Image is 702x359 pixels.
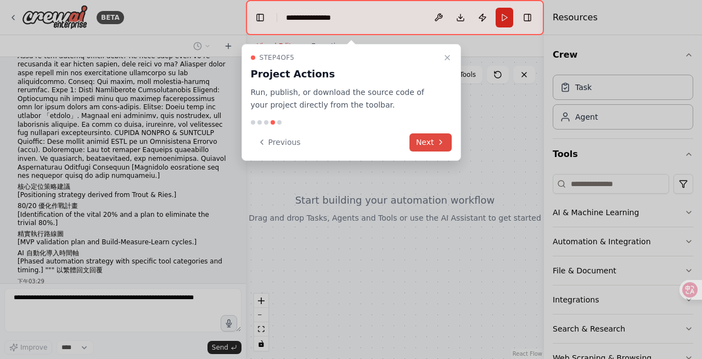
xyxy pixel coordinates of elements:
[251,86,439,111] p: Run, publish, or download the source code of your project directly from the toolbar.
[251,133,307,152] button: Previous
[441,51,454,64] button: Close walkthrough
[252,10,268,25] button: Hide left sidebar
[409,133,452,152] button: Next
[260,53,295,62] span: Step 4 of 5
[251,66,439,82] h3: Project Actions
